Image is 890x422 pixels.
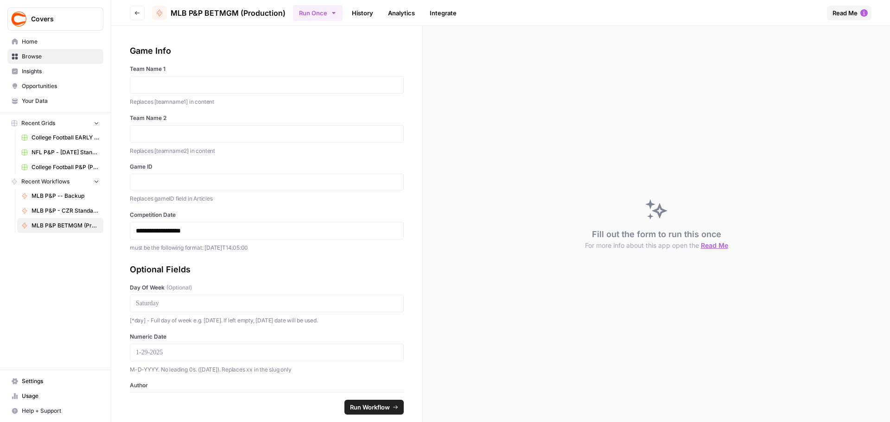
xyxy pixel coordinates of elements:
[130,194,404,203] p: Replaces gameID field in Articles
[31,14,87,24] span: Covers
[130,243,404,252] p: must be the following format: [DATE]T14:05:00
[130,211,404,219] label: Competition Date
[21,177,70,186] span: Recent Workflows
[22,97,99,105] span: Your Data
[130,114,404,122] label: Team Name 2
[7,7,103,31] button: Workspace: Covers
[7,175,103,189] button: Recent Workflows
[7,34,103,49] a: Home
[32,221,99,230] span: MLB P&P BETMGM (Production)
[22,392,99,400] span: Usage
[7,64,103,79] a: Insights
[17,145,103,160] a: NFL P&P - [DATE] Standard (Production) Grid (1)
[22,82,99,90] span: Opportunities
[382,6,420,20] a: Analytics
[585,241,728,250] button: For more info about this app open the Read Me
[130,263,404,276] div: Optional Fields
[350,403,390,412] span: Run Workflow
[7,116,103,130] button: Recent Grids
[585,228,728,250] div: Fill out the form to run this once
[22,407,99,415] span: Help + Support
[7,403,103,418] button: Help + Support
[32,163,99,171] span: College Football P&P (Production) Grid (1)
[827,6,871,20] button: Read Me
[32,207,99,215] span: MLB P&P - CZR Standard (Production)
[17,189,103,203] a: MLB P&P -- Backup
[130,97,404,107] p: Replaces [teamname1] in content
[833,8,858,18] span: Read Me
[17,203,103,218] a: MLB P&P - CZR Standard (Production)
[171,7,286,19] span: MLB P&P BETMGM (Production)
[11,11,27,27] img: Covers Logo
[22,52,99,61] span: Browse
[17,130,103,145] a: College Football EARLY LEANS (Production) Grid (1)
[130,365,404,374] p: M-D-YYYY. No leading 0s. ([DATE]). Replaces xx in the slug only
[130,381,404,390] label: Author
[17,218,103,233] a: MLB P&P BETMGM (Production)
[293,5,343,21] button: Run Once
[7,389,103,403] a: Usage
[130,163,404,171] label: Game ID
[7,94,103,108] a: Your Data
[344,400,404,415] button: Run Workflow
[130,146,404,156] p: Replaces [teamname2] in content
[7,49,103,64] a: Browse
[130,316,404,325] p: [*day] - Full day of week e.g. [DATE]. If left empty, [DATE] date will be used.
[7,79,103,94] a: Opportunities
[32,133,99,142] span: College Football EARLY LEANS (Production) Grid (1)
[7,374,103,389] a: Settings
[130,283,404,292] label: Day Of Week
[17,160,103,175] a: College Football P&P (Production) Grid (1)
[130,65,404,73] label: Team Name 1
[32,148,99,157] span: NFL P&P - [DATE] Standard (Production) Grid (1)
[21,119,55,127] span: Recent Grids
[166,283,192,292] span: (Optional)
[22,38,99,46] span: Home
[130,333,404,341] label: Numeric Date
[424,6,462,20] a: Integrate
[701,241,728,249] span: Read Me
[32,192,99,200] span: MLB P&P -- Backup
[152,6,286,20] a: MLB P&P BETMGM (Production)
[22,67,99,76] span: Insights
[22,377,99,385] span: Settings
[130,44,404,57] div: Game Info
[346,6,379,20] a: History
